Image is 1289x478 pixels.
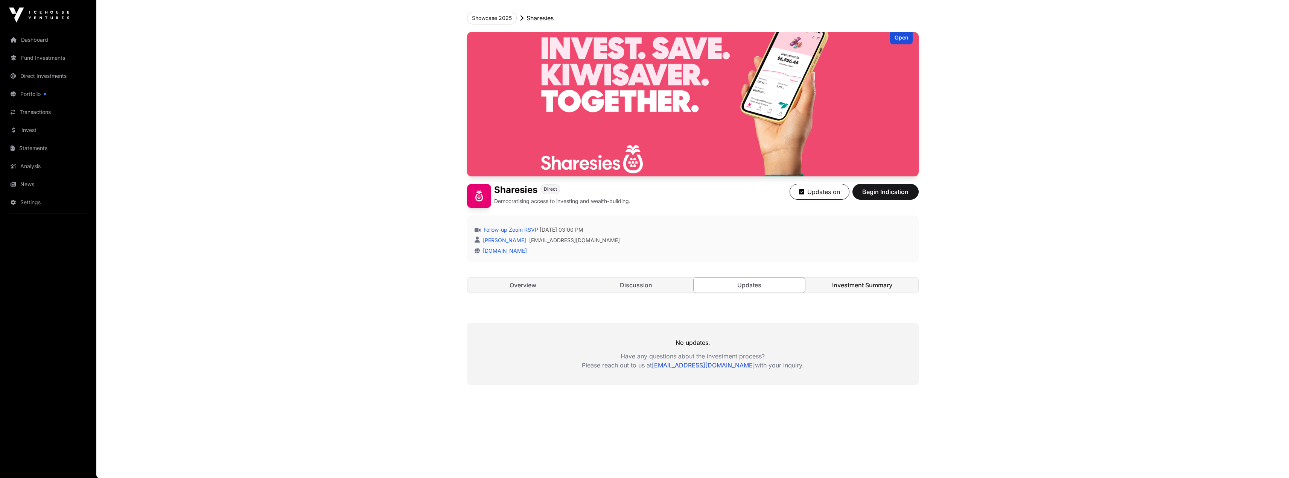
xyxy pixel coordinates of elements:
a: Follow-up Zoom RSVP [482,226,538,234]
a: Overview [467,278,579,293]
a: Direct Investments [6,68,90,84]
a: Updates [693,277,806,293]
p: Have any questions about the investment process? Please reach out to us at with your inquiry. [467,352,919,370]
nav: Tabs [467,278,918,293]
p: Sharesies [527,14,554,23]
a: Begin Indication [852,191,919,199]
img: Sharesies [467,184,491,208]
a: Statements [6,140,90,156]
p: Democratising access to investing and wealth-building. [494,197,630,205]
a: [DOMAIN_NAME] [480,247,527,254]
button: Updates on [790,184,849,200]
a: Settings [6,194,90,211]
a: Invest [6,122,90,138]
a: Investment Summary [807,278,918,293]
a: Analysis [6,158,90,175]
a: News [6,176,90,193]
button: Begin Indication [852,184,919,200]
span: [DATE] 03:00 PM [540,226,583,234]
h1: Sharesies [494,184,537,196]
a: [EMAIL_ADDRESS][DOMAIN_NAME] [529,237,620,244]
a: Dashboard [6,32,90,48]
a: Fund Investments [6,50,90,66]
span: Direct [544,186,557,192]
a: Discussion [580,278,692,293]
button: Showcase 2025 [467,12,517,24]
a: [EMAIL_ADDRESS][DOMAIN_NAME] [652,361,755,369]
div: Open [890,32,913,44]
a: [PERSON_NAME] [481,237,526,243]
a: Portfolio [6,86,90,102]
a: Transactions [6,104,90,120]
img: Icehouse Ventures Logo [9,8,69,23]
div: No updates. [467,323,919,385]
iframe: Chat Widget [1251,442,1289,478]
span: Begin Indication [862,187,909,196]
img: Sharesies [467,32,919,176]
